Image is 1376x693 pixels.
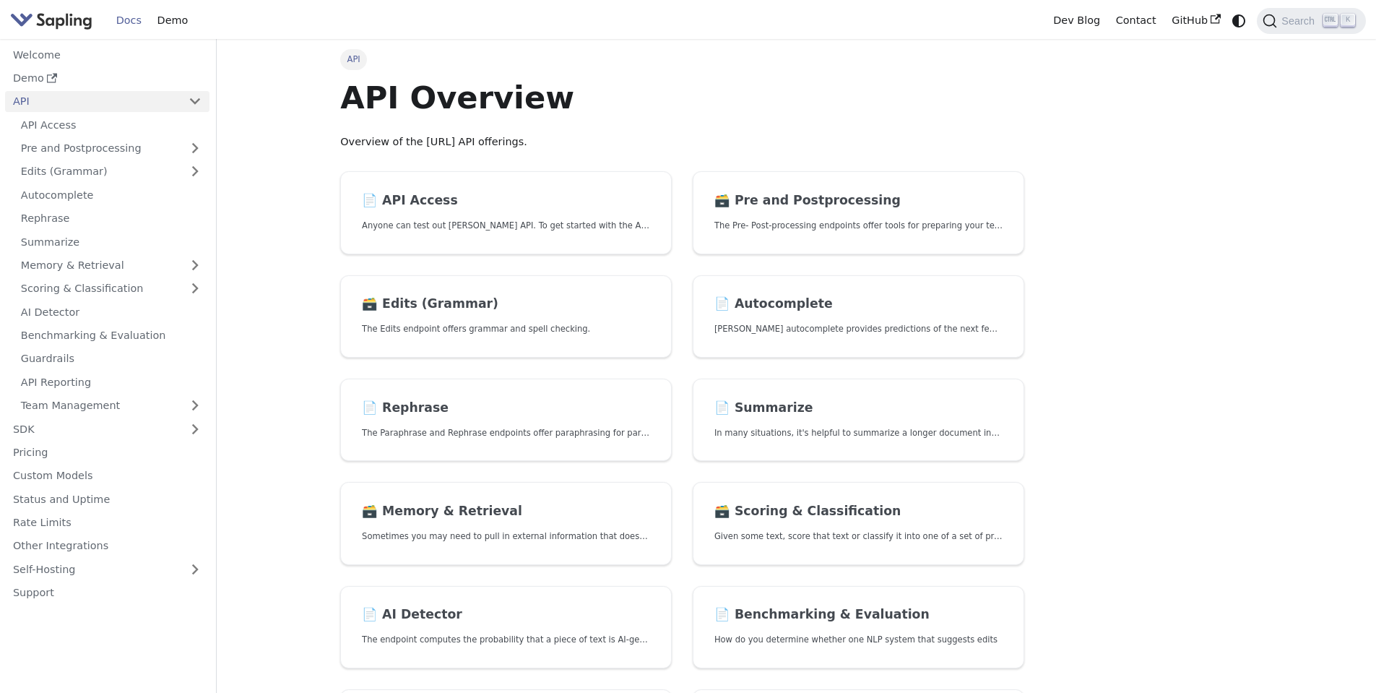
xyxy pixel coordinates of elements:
h2: Memory & Retrieval [362,504,650,520]
a: Other Integrations [5,535,209,556]
a: Self-Hosting [5,559,209,580]
a: 🗃️ Scoring & ClassificationGiven some text, score that text or classify it into one of a set of p... [693,482,1024,565]
a: Status and Uptime [5,488,209,509]
button: Expand sidebar category 'SDK' [181,418,209,439]
button: Collapse sidebar category 'API' [181,91,209,112]
p: The endpoint computes the probability that a piece of text is AI-generated, [362,633,650,647]
p: In many situations, it's helpful to summarize a longer document into a shorter, more easily diges... [714,426,1003,440]
a: 📄️ RephraseThe Paraphrase and Rephrase endpoints offer paraphrasing for particular styles. [340,379,672,462]
h2: Summarize [714,400,1003,416]
h2: Rephrase [362,400,650,416]
p: The Edits endpoint offers grammar and spell checking. [362,322,650,336]
h2: Pre and Postprocessing [714,193,1003,209]
a: Support [5,582,209,603]
a: Edits (Grammar) [13,161,209,182]
h2: Autocomplete [714,296,1003,312]
a: 🗃️ Pre and PostprocessingThe Pre- Post-processing endpoints offer tools for preparing your text d... [693,171,1024,254]
h2: API Access [362,193,650,209]
a: API Access [13,114,209,135]
h1: API Overview [340,78,1024,117]
h2: Edits (Grammar) [362,296,650,312]
p: Given some text, score that text or classify it into one of a set of pre-specified categories. [714,530,1003,543]
a: SDK [5,418,181,439]
a: Scoring & Classification [13,278,209,299]
p: Sometimes you may need to pull in external information that doesn't fit in the context size of an... [362,530,650,543]
a: 📄️ Autocomplete[PERSON_NAME] autocomplete provides predictions of the next few characters or words [693,275,1024,358]
h2: AI Detector [362,607,650,623]
a: Rate Limits [5,512,209,533]
a: 🗃️ Edits (Grammar)The Edits endpoint offers grammar and spell checking. [340,275,672,358]
a: Demo [5,68,209,89]
a: Autocomplete [13,184,209,205]
a: Team Management [13,395,209,416]
a: Guardrails [13,348,209,369]
p: Overview of the [URL] API offerings. [340,134,1024,151]
a: Benchmarking & Evaluation [13,325,209,346]
a: Docs [108,9,150,32]
img: Sapling.ai [10,10,92,31]
a: Pricing [5,442,209,463]
p: How do you determine whether one NLP system that suggests edits [714,633,1003,647]
a: API [5,91,181,112]
button: Switch between dark and light mode (currently system mode) [1229,10,1250,31]
a: Dev Blog [1045,9,1107,32]
button: Search (Ctrl+K) [1257,8,1365,34]
a: Memory & Retrieval [13,255,209,276]
h2: Scoring & Classification [714,504,1003,520]
a: Demo [150,9,196,32]
a: GitHub [1164,9,1228,32]
nav: Breadcrumbs [340,49,1024,69]
p: Anyone can test out Sapling's API. To get started with the API, simply: [362,219,650,233]
span: API [340,49,367,69]
kbd: K [1341,14,1355,27]
a: Custom Models [5,465,209,486]
a: Summarize [13,231,209,252]
p: The Paraphrase and Rephrase endpoints offer paraphrasing for particular styles. [362,426,650,440]
a: 📄️ Benchmarking & EvaluationHow do you determine whether one NLP system that suggests edits [693,586,1024,669]
a: 🗃️ Memory & RetrievalSometimes you may need to pull in external information that doesn't fit in t... [340,482,672,565]
p: Sapling's autocomplete provides predictions of the next few characters or words [714,322,1003,336]
a: AI Detector [13,301,209,322]
a: Pre and Postprocessing [13,138,209,159]
a: Rephrase [13,208,209,229]
a: 📄️ API AccessAnyone can test out [PERSON_NAME] API. To get started with the API, simply: [340,171,672,254]
p: The Pre- Post-processing endpoints offer tools for preparing your text data for ingestation as we... [714,219,1003,233]
a: 📄️ AI DetectorThe endpoint computes the probability that a piece of text is AI-generated, [340,586,672,669]
span: Search [1277,15,1323,27]
a: API Reporting [13,371,209,392]
a: Welcome [5,44,209,65]
a: Sapling.ai [10,10,98,31]
a: Contact [1108,9,1164,32]
a: 📄️ SummarizeIn many situations, it's helpful to summarize a longer document into a shorter, more ... [693,379,1024,462]
h2: Benchmarking & Evaluation [714,607,1003,623]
